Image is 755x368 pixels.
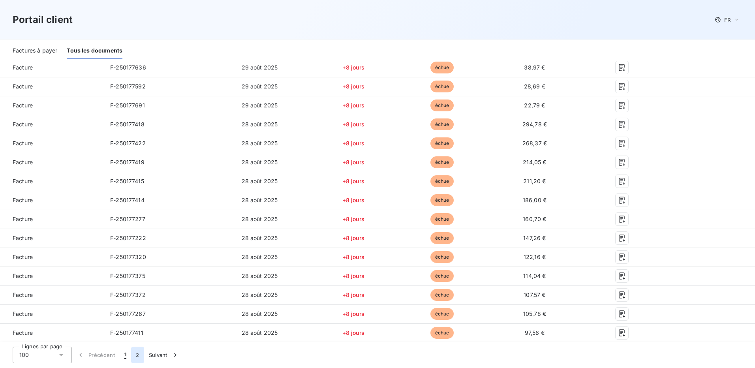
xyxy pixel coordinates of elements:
[6,253,98,261] span: Facture
[522,140,547,146] span: 268,37 €
[110,159,145,165] span: F-250177419
[6,139,98,147] span: Facture
[72,347,120,363] button: Précédent
[342,291,364,298] span: +8 jours
[430,251,454,263] span: échue
[430,81,454,92] span: échue
[242,253,278,260] span: 28 août 2025
[242,64,278,71] span: 29 août 2025
[430,213,454,225] span: échue
[430,270,454,282] span: échue
[342,121,364,128] span: +8 jours
[523,159,546,165] span: 214,05 €
[523,197,547,203] span: 186,00 €
[430,308,454,320] span: échue
[430,289,454,301] span: échue
[430,100,454,111] span: échue
[524,64,545,71] span: 38,97 €
[430,156,454,168] span: échue
[242,216,278,222] span: 28 août 2025
[110,197,145,203] span: F-250177414
[110,291,146,298] span: F-250177372
[110,310,146,317] span: F-250177267
[523,216,546,222] span: 160,70 €
[242,235,278,241] span: 28 août 2025
[430,194,454,206] span: échue
[6,196,98,204] span: Facture
[523,178,546,184] span: 211,20 €
[242,291,278,298] span: 28 août 2025
[342,178,364,184] span: +8 jours
[342,83,364,90] span: +8 jours
[242,329,278,336] span: 28 août 2025
[6,234,98,242] span: Facture
[19,351,29,359] span: 100
[523,272,546,279] span: 114,04 €
[67,43,122,59] div: Tous les documents
[144,347,184,363] button: Suivant
[110,272,145,279] span: F-250177375
[110,83,146,90] span: F-250177592
[342,235,364,241] span: +8 jours
[342,159,364,165] span: +8 jours
[110,329,143,336] span: F-250177411
[242,83,278,90] span: 29 août 2025
[110,253,146,260] span: F-250177320
[342,102,364,109] span: +8 jours
[430,137,454,149] span: échue
[242,178,278,184] span: 28 août 2025
[110,121,145,128] span: F-250177418
[524,291,545,298] span: 107,57 €
[13,13,73,27] h3: Portail client
[342,216,364,222] span: +8 jours
[110,235,146,241] span: F-250177222
[430,232,454,244] span: échue
[524,83,545,90] span: 28,69 €
[342,253,364,260] span: +8 jours
[110,216,145,222] span: F-250177277
[342,197,364,203] span: +8 jours
[242,197,278,203] span: 28 août 2025
[6,310,98,318] span: Facture
[6,291,98,299] span: Facture
[124,351,126,359] span: 1
[522,121,547,128] span: 294,78 €
[110,140,146,146] span: F-250177422
[242,159,278,165] span: 28 août 2025
[242,102,278,109] span: 29 août 2025
[6,215,98,223] span: Facture
[242,310,278,317] span: 28 août 2025
[430,118,454,130] span: échue
[242,272,278,279] span: 28 août 2025
[6,83,98,90] span: Facture
[131,347,144,363] button: 2
[342,310,364,317] span: +8 jours
[6,158,98,166] span: Facture
[430,175,454,187] span: échue
[110,178,144,184] span: F-250177415
[110,64,146,71] span: F-250177636
[6,177,98,185] span: Facture
[525,329,545,336] span: 97,56 €
[523,310,546,317] span: 105,78 €
[342,272,364,279] span: +8 jours
[724,17,731,23] span: FR
[242,140,278,146] span: 28 août 2025
[6,101,98,109] span: Facture
[110,102,145,109] span: F-250177691
[430,327,454,339] span: échue
[524,253,546,260] span: 122,16 €
[430,62,454,73] span: échue
[120,347,131,363] button: 1
[342,140,364,146] span: +8 jours
[13,43,57,59] div: Factures à payer
[524,102,545,109] span: 22,79 €
[6,64,98,71] span: Facture
[6,120,98,128] span: Facture
[523,235,546,241] span: 147,26 €
[242,121,278,128] span: 28 août 2025
[342,329,364,336] span: +8 jours
[6,329,98,337] span: Facture
[6,272,98,280] span: Facture
[342,64,364,71] span: +8 jours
